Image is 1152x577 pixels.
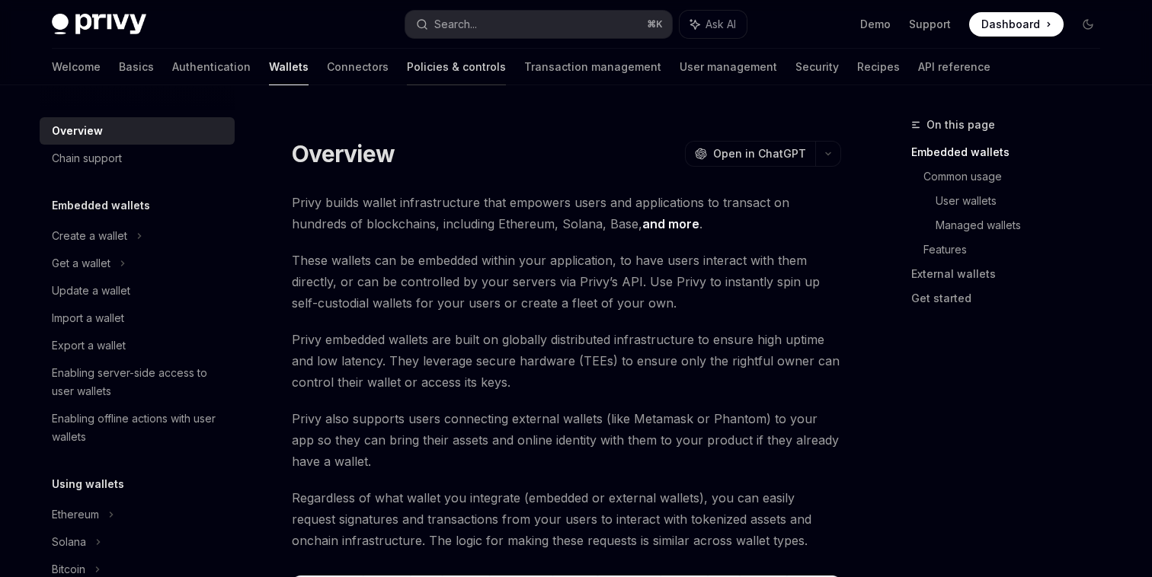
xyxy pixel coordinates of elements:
button: Ask AI [680,11,747,38]
a: User management [680,49,777,85]
a: Dashboard [969,12,1064,37]
img: dark logo [52,14,146,35]
span: Ask AI [706,17,736,32]
span: Regardless of what wallet you integrate (embedded or external wallets), you can easily request si... [292,487,841,551]
a: Transaction management [524,49,661,85]
a: Wallets [269,49,309,85]
h1: Overview [292,140,395,167]
div: Get a wallet [52,254,110,273]
span: Privy also supports users connecting external wallets (like Metamask or Phantom) to your app so t... [292,408,841,472]
span: Dashboard [981,17,1040,32]
div: Overview [52,122,103,140]
a: Enabling server-side access to user wallets [40,359,235,405]
div: Update a wallet [52,282,130,300]
button: Search...⌘K [405,11,672,38]
div: Search... [434,15,477,33]
a: Overview [40,117,235,145]
div: Chain support [52,149,122,167]
a: Support [909,17,951,32]
div: Create a wallet [52,227,127,245]
a: Basics [119,49,154,85]
a: Enabling offline actions with user wallets [40,405,235,451]
a: Chain support [40,145,235,172]
a: Authentication [172,49,251,85]
a: Welcome [52,49,101,85]
span: Privy embedded wallets are built on globally distributed infrastructure to ensure high uptime and... [292,329,841,393]
a: Security [795,49,839,85]
button: Open in ChatGPT [685,141,815,167]
div: Enabling offline actions with user wallets [52,410,226,446]
a: Features [923,237,1112,262]
a: Recipes [857,49,900,85]
a: Update a wallet [40,277,235,304]
div: Solana [52,533,86,551]
a: Export a wallet [40,332,235,359]
a: Demo [860,17,891,32]
div: Ethereum [52,505,99,524]
span: Open in ChatGPT [713,146,806,161]
span: On this page [926,116,995,134]
span: ⌘ K [647,18,663,30]
h5: Embedded wallets [52,196,150,215]
div: Export a wallet [52,336,126,355]
button: Toggle dark mode [1076,12,1100,37]
div: Enabling server-side access to user wallets [52,364,226,400]
a: Embedded wallets [911,140,1112,164]
h5: Using wallets [52,475,124,493]
a: and more [642,216,699,232]
div: Import a wallet [52,309,124,327]
a: Get started [911,286,1112,311]
a: External wallets [911,262,1112,286]
span: Privy builds wallet infrastructure that empowers users and applications to transact on hundreds o... [292,192,841,234]
a: Connectors [327,49,389,85]
a: User wallets [936,189,1112,213]
span: These wallets can be embedded within your application, to have users interact with them directly,... [292,250,841,314]
a: Common usage [923,164,1112,189]
a: Managed wallets [936,213,1112,237]
a: Policies & controls [407,49,506,85]
a: API reference [918,49,990,85]
a: Import a wallet [40,304,235,332]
